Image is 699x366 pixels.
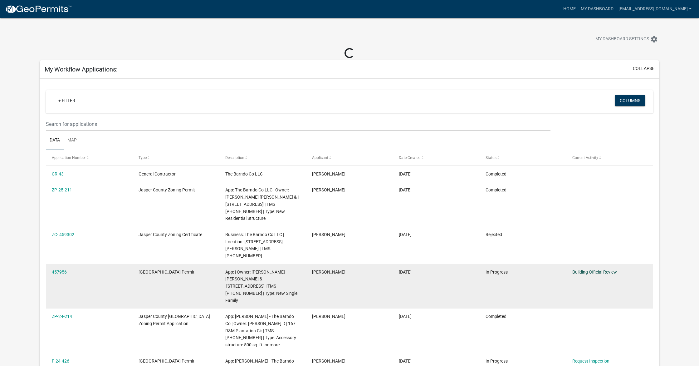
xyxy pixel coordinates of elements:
[399,187,412,192] span: 08/05/2025
[52,171,64,176] a: CR-43
[595,36,649,43] span: My Dashboard Settings
[46,118,550,131] input: Search for applications
[486,270,508,274] span: In Progress
[312,270,345,274] span: Jennifer Owens
[486,171,506,176] span: Completed
[312,314,345,319] span: Jennifer Owens
[572,359,609,364] a: Request Inspection
[52,187,72,192] a: ZP-25-211
[225,156,244,160] span: Description
[219,150,306,165] datatable-header-cell: Description
[572,156,598,160] span: Current Activity
[590,33,663,45] button: My Dashboard Settingssettings
[312,187,345,192] span: Jennifer Owens
[486,359,508,364] span: In Progress
[139,171,176,176] span: General Contractor
[225,187,299,221] span: App: The Barndo Co LLC | Owner: POSTON SAMUEL RICHARD & | 19288 Grays Highway | TMS 053-00-04-025...
[399,156,421,160] span: Date Created
[46,150,133,165] datatable-header-cell: Application Number
[312,232,345,237] span: Jennifer Owens
[393,150,480,165] datatable-header-cell: Date Created
[615,95,645,106] button: Columns
[64,131,81,151] a: Map
[133,150,219,165] datatable-header-cell: Type
[312,156,328,160] span: Applicant
[399,314,412,319] span: 10/09/2024
[399,359,412,364] span: 10/09/2024
[306,150,393,165] datatable-header-cell: Applicant
[139,156,147,160] span: Type
[52,270,67,274] a: 457956
[225,314,296,347] span: App: Ross Ledford - The Barndo Co | Owner: ZEHRUNG, TAYLOR D | 167 R&M Plantation Cir | TMS 083-0...
[578,3,616,15] a: My Dashboard
[566,150,653,165] datatable-header-cell: Current Activity
[139,359,194,364] span: Jasper County Building Permit
[399,232,412,237] span: 08/05/2025
[139,187,195,192] span: Jasper County Zoning Permit
[52,156,86,160] span: Application Number
[486,232,502,237] span: Rejected
[225,171,263,176] span: The Barndo Co LLC
[616,3,694,15] a: [EMAIL_ADDRESS][DOMAIN_NAME]
[486,187,506,192] span: Completed
[480,150,566,165] datatable-header-cell: Status
[225,232,284,258] span: Business: The Barndo Co LLC | Location: 1531 E Main St Ste 1 Duncan SC 29334 | TMS: 053-00-04-025
[633,65,654,72] button: collapse
[225,270,297,303] span: App: | Owner: POSTON SAMUEL RICHARD & | 19288 Grays Hwy | TMS 053-00-04-025 | Type: New Single Fa...
[312,359,345,364] span: Jennifer Owens
[486,314,506,319] span: Completed
[139,270,194,274] span: Jasper County Building Permit
[572,270,617,274] a: Building Official Review
[52,314,72,319] a: ZP-24-214
[52,359,69,364] a: F-24-426
[139,232,202,237] span: Jasper County Zoning Certificate
[52,232,74,237] a: ZC- 459302
[45,66,118,73] h5: My Workflow Applications:
[486,156,496,160] span: Status
[561,3,578,15] a: Home
[399,171,412,176] span: 08/07/2025
[46,131,64,151] a: Data
[53,95,80,106] a: + Filter
[650,36,658,43] i: settings
[312,171,345,176] span: Jennifer Owens
[399,270,412,274] span: 08/01/2025
[139,314,210,326] span: Jasper County SC Zoning Permit Application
